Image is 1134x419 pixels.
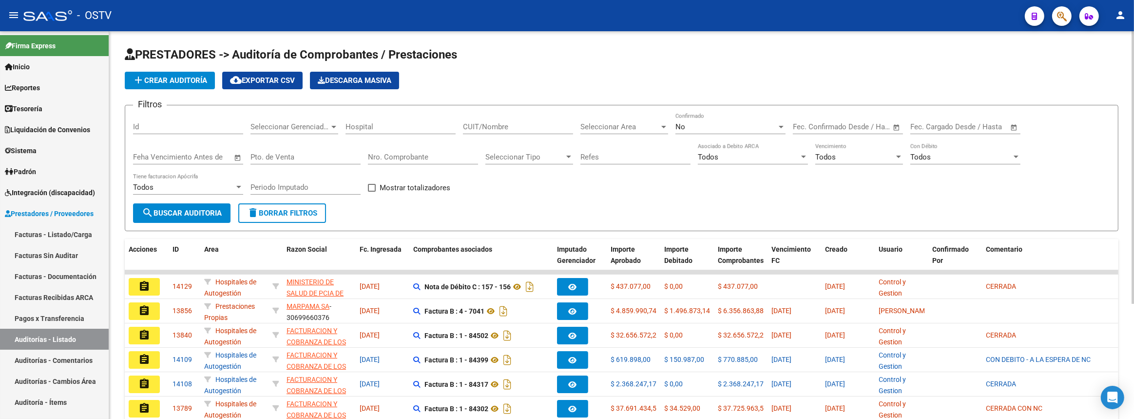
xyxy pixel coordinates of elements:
span: 14109 [173,356,192,363]
datatable-header-cell: Imputado Gerenciador [553,239,607,282]
span: 14108 [173,380,192,388]
span: Tesorería [5,103,42,114]
span: $ 150.987,00 [664,356,704,363]
span: [DATE] [771,307,791,315]
span: Prestaciones Propias [204,302,255,321]
button: Crear Auditoría [125,72,215,89]
span: Exportar CSV [230,76,295,85]
datatable-header-cell: Comprobantes asociados [409,239,553,282]
span: $ 37.691.434,59 [611,404,660,412]
span: [DATE] [360,404,380,412]
mat-icon: assignment [138,354,150,365]
span: No [675,122,685,131]
span: Todos [698,153,718,161]
datatable-header-cell: Importe Aprobado [607,239,660,282]
span: Seleccionar Area [580,122,659,131]
strong: Nota de Débito C : 157 - 156 [424,283,511,291]
h3: Filtros [133,98,167,111]
i: Descargar documento [501,377,514,392]
mat-icon: add [133,74,144,86]
span: [DATE] [771,380,791,388]
button: Open calendar [1009,122,1020,133]
span: [DATE] [771,404,791,412]
span: Confirmado Por [932,245,969,264]
span: Seleccionar Gerenciador [250,122,329,131]
span: [DATE] [825,282,845,290]
span: Importe Debitado [664,245,692,264]
span: [PERSON_NAME] [879,307,931,315]
div: - 30699660376 [287,301,352,321]
mat-icon: assignment [138,305,150,317]
button: Open calendar [232,152,244,163]
span: CON DEBITO - A LA ESPERA DE NC [986,356,1091,363]
span: [DATE] [771,356,791,363]
mat-icon: delete [247,207,259,219]
datatable-header-cell: Razon Social [283,239,356,282]
button: Borrar Filtros [238,203,326,223]
span: Hospitales de Autogestión [204,351,256,370]
span: Importe Aprobado [611,245,641,264]
i: Descargar documento [497,303,510,319]
span: ID [173,245,179,253]
span: $ 437.077,00 [718,282,758,290]
datatable-header-cell: Importe Comprobantes [714,239,768,282]
span: Vencimiento FC [771,245,811,264]
span: Borrar Filtros [247,209,317,218]
datatable-header-cell: Area [200,239,269,282]
div: - 30715497456 [287,325,352,346]
span: Crear Auditoría [133,76,207,85]
span: $ 770.885,00 [718,356,758,363]
span: FACTURACION Y COBRANZA DE LOS EFECTORES PUBLICOS S.E. [287,327,346,368]
span: Inicio [5,61,30,72]
span: Acciones [129,245,157,253]
span: 14129 [173,282,192,290]
datatable-header-cell: Vencimiento FC [768,239,821,282]
mat-icon: assignment [138,402,150,414]
span: [DATE] [771,331,791,339]
mat-icon: menu [8,9,19,21]
span: [DATE] [360,307,380,315]
span: Firma Express [5,40,56,51]
span: Fc. Ingresada [360,245,402,253]
span: Importe Comprobantes [718,245,764,264]
span: Todos [815,153,836,161]
div: - 30715497456 [287,374,352,395]
span: $ 619.898,00 [611,356,651,363]
span: 13840 [173,331,192,339]
span: Hospitales de Autogestión [204,278,256,297]
datatable-header-cell: ID [169,239,200,282]
span: $ 37.725.963,59 [718,404,768,412]
datatable-header-cell: Usuario [875,239,928,282]
span: MARPAMA SA [287,302,329,310]
span: $ 1.496.873,14 [664,307,710,315]
span: $ 0,00 [664,331,683,339]
span: [DATE] [360,380,380,388]
span: [DATE] [825,331,845,339]
span: Sistema [5,145,37,156]
span: CERRADA [986,380,1016,388]
span: 13789 [173,404,192,412]
span: $ 2.368.247,17 [611,380,656,388]
datatable-header-cell: Confirmado Por [928,239,982,282]
span: Usuario [879,245,903,253]
span: Hospitales de Autogestión [204,376,256,395]
div: - 30715497456 [287,350,352,370]
mat-icon: search [142,207,154,219]
app-download-masive: Descarga masiva de comprobantes (adjuntos) [310,72,399,89]
span: - OSTV [77,5,112,26]
mat-icon: assignment [138,329,150,341]
span: $ 0,00 [664,380,683,388]
datatable-header-cell: Fc. Ingresada [356,239,409,282]
span: Todos [910,153,931,161]
i: Descargar documento [501,328,514,343]
span: Razon Social [287,245,327,253]
span: Descarga Masiva [318,76,391,85]
i: Descargar documento [523,279,536,295]
span: Hospitales de Autogestión [204,400,256,419]
div: Open Intercom Messenger [1101,386,1124,409]
datatable-header-cell: Creado [821,239,875,282]
span: $ 32.656.572,25 [718,331,768,339]
mat-icon: assignment [138,378,150,390]
span: Liquidación de Convenios [5,124,90,135]
span: Mostrar totalizadores [380,182,450,194]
